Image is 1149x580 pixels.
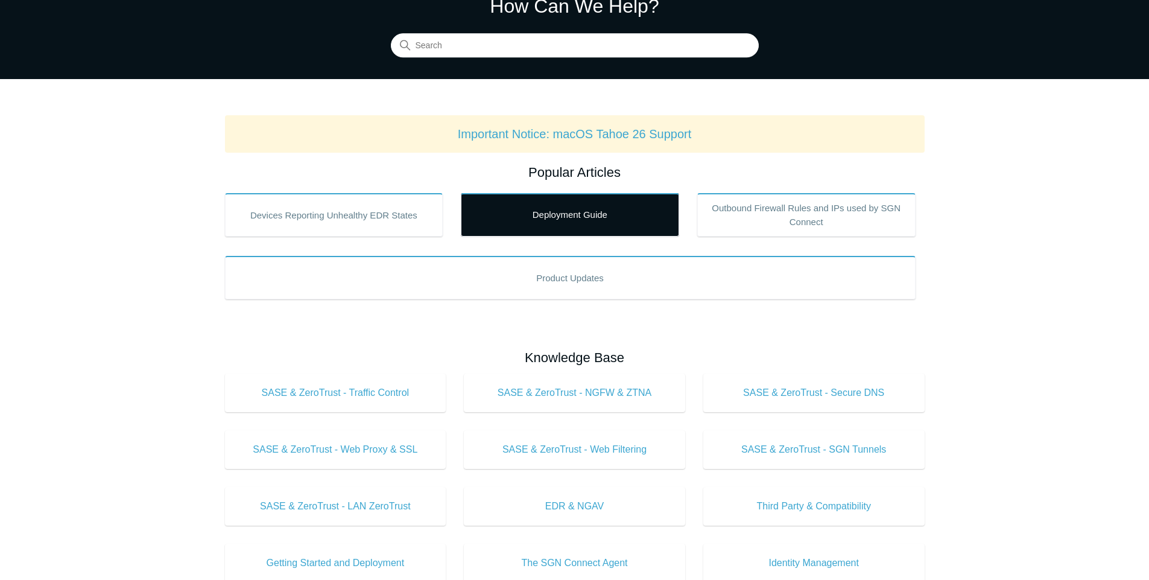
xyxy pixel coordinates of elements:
[703,487,925,526] a: Third Party & Compatibility
[464,374,685,412] a: SASE & ZeroTrust - NGFW & ZTNA
[697,193,916,237] a: Outbound Firewall Rules and IPs used by SGN Connect
[464,430,685,469] a: SASE & ZeroTrust - Web Filtering
[243,386,428,400] span: SASE & ZeroTrust - Traffic Control
[482,556,667,570] span: The SGN Connect Agent
[225,256,916,299] a: Product Updates
[243,499,428,514] span: SASE & ZeroTrust - LAN ZeroTrust
[464,487,685,526] a: EDR & NGAV
[225,348,925,368] h2: Knowledge Base
[482,442,667,457] span: SASE & ZeroTrust - Web Filtering
[721,556,907,570] span: Identity Management
[225,162,925,182] h2: Popular Articles
[458,127,692,141] a: Important Notice: macOS Tahoe 26 Support
[703,374,925,412] a: SASE & ZeroTrust - Secure DNS
[721,499,907,514] span: Third Party & Compatibility
[225,430,446,469] a: SASE & ZeroTrust - Web Proxy & SSL
[225,374,446,412] a: SASE & ZeroTrust - Traffic Control
[482,386,667,400] span: SASE & ZeroTrust - NGFW & ZTNA
[703,430,925,469] a: SASE & ZeroTrust - SGN Tunnels
[721,442,907,457] span: SASE & ZeroTrust - SGN Tunnels
[243,442,428,457] span: SASE & ZeroTrust - Web Proxy & SSL
[225,487,446,526] a: SASE & ZeroTrust - LAN ZeroTrust
[225,193,443,237] a: Devices Reporting Unhealthy EDR States
[243,556,428,570] span: Getting Started and Deployment
[721,386,907,400] span: SASE & ZeroTrust - Secure DNS
[482,499,667,514] span: EDR & NGAV
[391,34,759,58] input: Search
[461,193,679,237] a: Deployment Guide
